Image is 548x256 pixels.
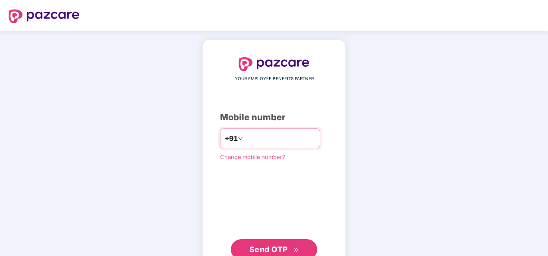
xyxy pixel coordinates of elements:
span: double-right [293,247,299,253]
span: down [238,136,243,141]
img: logo [239,57,309,71]
div: Mobile number [220,111,328,124]
span: YOUR EMPLOYEE BENEFITS PARTNER [235,75,314,82]
span: Send OTP [249,245,288,254]
span: +91 [225,133,238,144]
a: Change mobile number? [220,153,285,160]
img: logo [9,9,79,23]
